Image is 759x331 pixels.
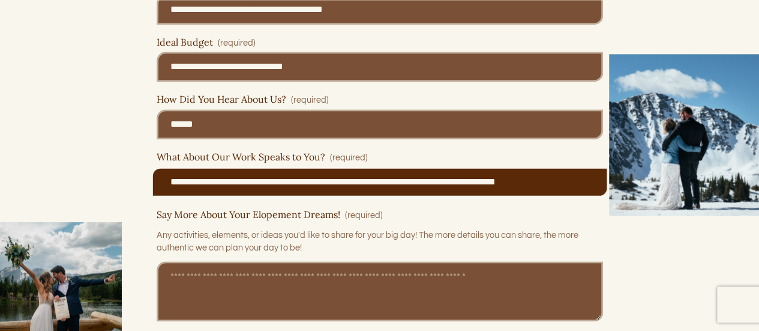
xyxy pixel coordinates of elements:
span: (required) [330,151,368,165]
span: Ideal Budget [157,37,213,48]
span: What About Our Work Speaks to You? [157,151,325,163]
span: Say More About Your Elopement Dreams! [157,209,340,220]
span: (required) [291,94,329,107]
span: How Did You Hear About Us? [157,94,286,105]
p: Any activities, elements, or ideas you'd like to share for your big day! The more details you can... [157,225,603,260]
span: (required) [345,209,383,222]
span: (required) [218,37,256,50]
